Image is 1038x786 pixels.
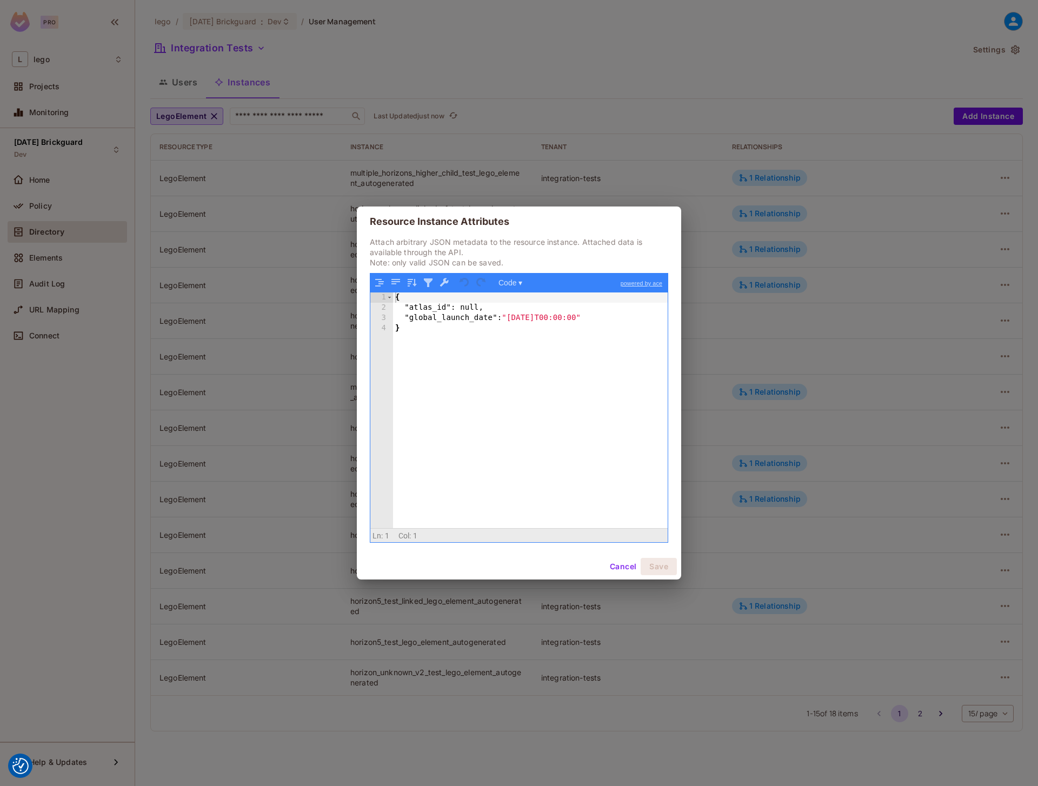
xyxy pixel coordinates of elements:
[458,276,472,290] button: Undo last action (Ctrl+Z)
[389,276,403,290] button: Compact JSON data, remove all whitespaces (Ctrl+Shift+I)
[370,323,393,334] div: 4
[405,276,419,290] button: Sort contents
[495,276,526,290] button: Code ▾
[372,276,387,290] button: Format JSON data, with proper indentation and line feeds (Ctrl+I)
[372,531,383,540] span: Ln:
[370,237,668,268] p: Attach arbitrary JSON metadata to the resource instance. Attached data is available through the A...
[413,531,417,540] span: 1
[641,558,677,575] button: Save
[12,758,29,774] button: Consent Preferences
[605,558,641,575] button: Cancel
[370,313,393,323] div: 3
[357,207,681,237] h2: Resource Instance Attributes
[615,274,668,293] a: powered by ace
[12,758,29,774] img: Revisit consent button
[421,276,435,290] button: Filter, sort, or transform contents
[474,276,488,290] button: Redo (Ctrl+Shift+Z)
[370,303,393,313] div: 2
[398,531,411,540] span: Col:
[370,292,393,303] div: 1
[385,531,389,540] span: 1
[437,276,451,290] button: Repair JSON: fix quotes and escape characters, remove comments and JSONP notation, turn JavaScrip...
